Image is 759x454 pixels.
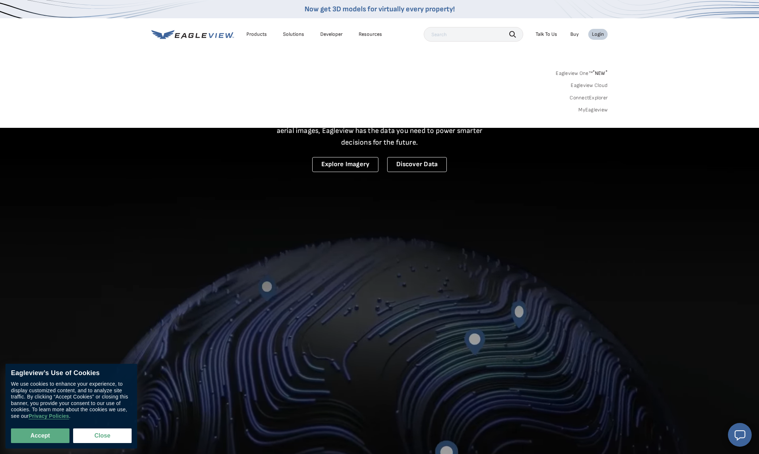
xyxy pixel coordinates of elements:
div: Eagleview’s Use of Cookies [11,369,132,377]
a: Explore Imagery [312,157,379,172]
a: Privacy Policies [29,413,69,419]
button: Close [73,428,132,443]
a: Eagleview One™*NEW* [556,68,608,76]
div: Talk To Us [536,31,557,38]
button: Accept [11,428,69,443]
a: Eagleview Cloud [571,82,608,89]
div: Products [246,31,267,38]
div: Login [592,31,604,38]
p: A new era starts here. Built on more than 3.5 billion high-resolution aerial images, Eagleview ha... [268,113,491,148]
a: ConnectExplorer [570,95,608,101]
button: Open chat window [728,423,752,447]
div: We use cookies to enhance your experience, to display customized content, and to analyze site tra... [11,381,132,419]
div: Resources [359,31,382,38]
a: Now get 3D models for virtually every property! [305,5,455,14]
span: NEW [593,70,608,76]
input: Search [424,27,523,42]
a: Developer [320,31,343,38]
a: Buy [570,31,579,38]
div: Solutions [283,31,304,38]
a: MyEagleview [578,107,608,113]
a: Discover Data [387,157,447,172]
